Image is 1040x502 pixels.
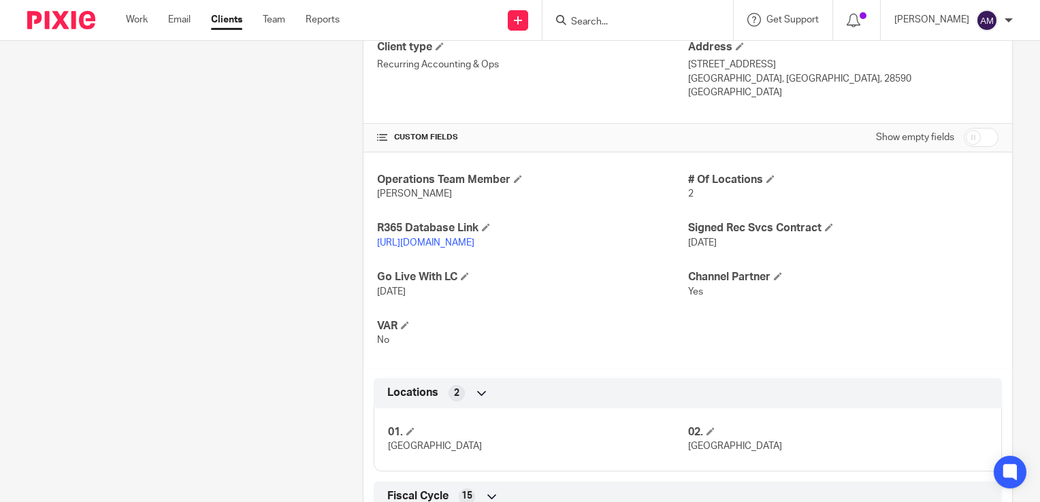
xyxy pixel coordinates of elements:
[377,270,687,284] h4: Go Live With LC
[688,58,998,71] p: [STREET_ADDRESS]
[388,441,482,451] span: [GEOGRAPHIC_DATA]
[688,86,998,99] p: [GEOGRAPHIC_DATA]
[377,238,474,248] a: [URL][DOMAIN_NAME]
[387,386,438,400] span: Locations
[688,425,988,439] h4: 02.
[570,16,692,29] input: Search
[377,173,687,187] h4: Operations Team Member
[876,131,954,144] label: Show empty fields
[211,13,242,27] a: Clients
[688,40,998,54] h4: Address
[377,132,687,143] h4: CUSTOM FIELDS
[976,10,998,31] img: svg%3E
[377,287,406,297] span: [DATE]
[377,40,687,54] h4: Client type
[766,15,819,24] span: Get Support
[377,319,687,333] h4: VAR
[377,335,389,345] span: No
[688,238,717,248] span: [DATE]
[27,11,95,29] img: Pixie
[688,270,998,284] h4: Channel Partner
[126,13,148,27] a: Work
[377,58,687,71] p: Recurring Accounting & Ops
[688,221,998,235] h4: Signed Rec Svcs Contract
[377,189,452,199] span: [PERSON_NAME]
[688,72,998,86] p: [GEOGRAPHIC_DATA], [GEOGRAPHIC_DATA], 28590
[688,441,782,451] span: [GEOGRAPHIC_DATA]
[377,221,687,235] h4: R365 Database Link
[688,173,998,187] h4: # Of Locations
[306,13,340,27] a: Reports
[894,13,969,27] p: [PERSON_NAME]
[688,287,703,297] span: Yes
[263,13,285,27] a: Team
[688,189,694,199] span: 2
[168,13,191,27] a: Email
[388,425,687,439] h4: 01.
[454,386,459,400] span: 2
